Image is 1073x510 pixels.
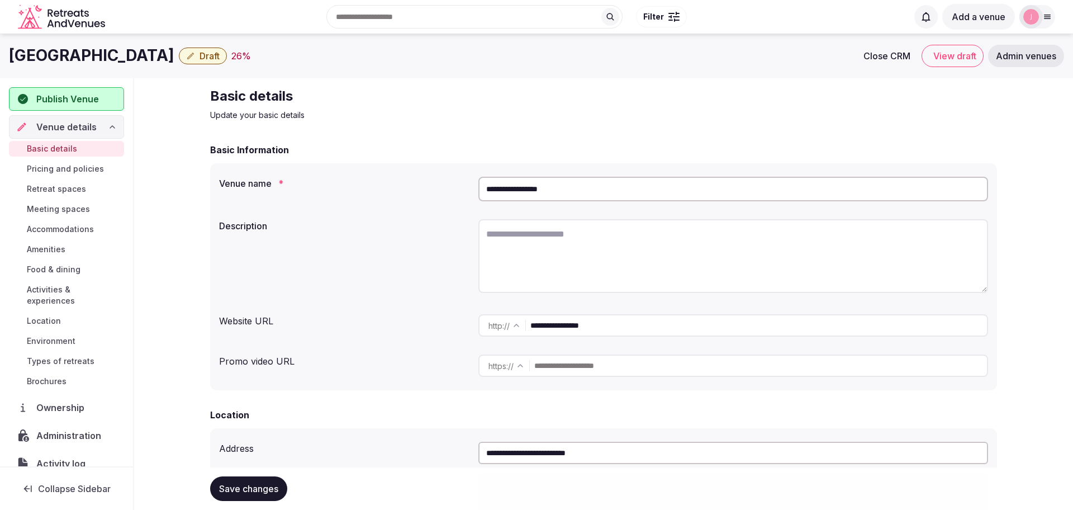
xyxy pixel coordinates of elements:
[9,161,124,177] a: Pricing and policies
[9,424,124,447] a: Administration
[27,204,90,215] span: Meeting spaces
[231,49,251,63] div: 26 %
[179,48,227,64] button: Draft
[922,45,984,67] a: View draft
[933,50,976,62] span: View draft
[36,429,106,442] span: Administration
[863,50,910,62] span: Close CRM
[27,356,94,367] span: Types of retreats
[9,45,174,67] h1: [GEOGRAPHIC_DATA]
[36,92,99,106] span: Publish Venue
[219,221,469,230] label: Description
[9,353,124,369] a: Types of retreats
[18,4,107,30] svg: Retreats and Venues company logo
[231,49,251,63] button: 26%
[9,87,124,111] button: Publish Venue
[27,264,80,275] span: Food & dining
[996,50,1056,62] span: Admin venues
[1023,9,1039,25] img: jen-7867
[36,457,90,470] span: Activity log
[219,350,469,368] div: Promo video URL
[27,315,61,327] span: Location
[210,110,586,121] p: Update your basic details
[9,262,124,277] a: Food & dining
[27,244,65,255] span: Amenities
[210,408,249,422] h2: Location
[636,6,687,27] button: Filter
[942,11,1015,22] a: Add a venue
[852,45,917,67] a: Close CRM
[219,437,469,455] div: Address
[219,310,469,328] div: Website URL
[9,282,124,309] a: Activities & experiences
[210,143,289,157] h2: Basic Information
[643,11,664,22] span: Filter
[942,4,1015,30] button: Add a venue
[210,476,287,501] button: Save changes
[9,313,124,329] a: Location
[27,336,75,347] span: Environment
[27,143,77,154] span: Basic details
[27,163,104,174] span: Pricing and policies
[219,179,469,188] label: Venue name
[36,401,89,414] span: Ownership
[27,224,94,235] span: Accommodations
[9,221,124,237] a: Accommodations
[18,4,107,30] a: Visit the homepage
[36,120,97,134] span: Venue details
[9,333,124,349] a: Environment
[9,242,124,257] a: Amenities
[27,376,67,387] span: Brochures
[27,183,86,195] span: Retreat spaces
[200,50,220,62] span: Draft
[27,284,120,306] span: Activities & experiences
[210,87,586,105] h2: Basic details
[9,181,124,197] a: Retreat spaces
[9,201,124,217] a: Meeting spaces
[9,374,124,389] a: Brochures
[9,452,124,475] a: Activity log
[38,483,111,494] span: Collapse Sidebar
[9,396,124,419] a: Ownership
[9,476,124,501] button: Collapse Sidebar
[9,141,124,157] a: Basic details
[988,45,1064,67] a: Admin venues
[219,483,278,494] span: Save changes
